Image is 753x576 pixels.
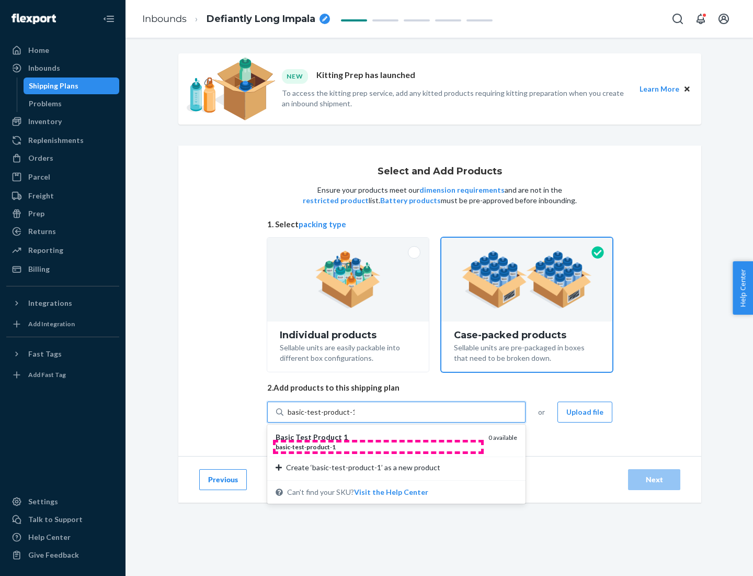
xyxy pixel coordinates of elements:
button: Upload file [557,402,612,423]
span: or [538,407,545,417]
span: Can't find your SKU? [287,487,428,497]
div: Returns [28,226,56,237]
a: Settings [6,493,119,510]
div: Add Integration [28,319,75,328]
a: Inbounds [142,13,187,25]
a: Freight [6,187,119,204]
div: Sellable units are easily packable into different box configurations. [280,340,416,363]
em: test [292,443,304,451]
h1: Select and Add Products [378,167,502,177]
img: Flexport logo [12,14,56,24]
div: Talk to Support [28,514,83,525]
em: 1 [332,443,336,451]
div: Parcel [28,172,50,182]
div: Next [637,474,671,485]
a: Replenishments [6,132,119,149]
a: Prep [6,205,119,222]
em: Test [295,433,312,441]
div: Home [28,45,49,56]
p: To access the kitting prep service, add any kitted products requiring kitting preparation when yo... [282,88,630,109]
ol: breadcrumbs [134,4,338,35]
a: Returns [6,223,119,240]
button: Open account menu [713,8,734,29]
div: Shipping Plans [29,81,78,91]
button: restricted product [303,195,369,206]
button: Open Search Box [667,8,688,29]
div: Inventory [28,116,62,127]
a: Home [6,42,119,59]
button: Close [681,83,693,95]
button: Next [628,469,680,490]
div: Freight [28,191,54,201]
div: Replenishments [28,135,84,146]
div: Reporting [28,245,63,256]
img: individual-pack.facf35554cb0f1810c75b2bd6df2d64e.png [315,251,381,308]
a: Talk to Support [6,511,119,528]
button: Battery products [380,195,441,206]
span: Create ‘basic-test-product-1’ as a new product [286,462,440,473]
a: Billing [6,261,119,278]
div: Prep [28,208,44,219]
div: Integrations [28,298,72,308]
a: Add Fast Tag [6,367,119,383]
a: Inventory [6,113,119,130]
a: Help Center [6,529,119,546]
em: 1 [344,433,348,441]
p: Ensure your products meet our and are not in the list. must be pre-approved before inbounding. [302,185,578,206]
p: Kitting Prep has launched [316,69,415,83]
button: Previous [199,469,247,490]
button: Fast Tags [6,346,119,362]
div: Orders [28,153,53,163]
div: Sellable units are pre-packaged in boxes that need to be broken down. [454,340,600,363]
button: Close Navigation [98,8,119,29]
span: Defiantly Long Impala [207,13,315,26]
a: Add Integration [6,316,119,333]
button: packing type [299,219,346,230]
div: Problems [29,98,62,109]
span: 2. Add products to this shipping plan [267,382,612,393]
a: Inbounds [6,60,119,76]
a: Shipping Plans [24,77,120,94]
div: NEW [282,69,308,83]
button: Help Center [733,261,753,315]
div: - - - [276,442,480,451]
div: Case-packed products [454,330,600,340]
button: Integrations [6,295,119,312]
a: Reporting [6,242,119,259]
div: Billing [28,264,50,274]
div: Help Center [28,532,71,542]
button: dimension requirements [419,185,505,195]
button: Open notifications [690,8,711,29]
div: Individual products [280,330,416,340]
a: Parcel [6,169,119,185]
span: 0 available [488,434,517,441]
button: Give Feedback [6,547,119,563]
div: Inbounds [28,63,60,73]
em: basic [276,443,290,451]
div: Settings [28,496,58,507]
button: Basic Test Product 1basic-test-product-10 availableCreate ‘basic-test-product-1’ as a new product... [354,487,428,497]
a: Orders [6,150,119,167]
em: product [306,443,330,451]
input: Basic Test Product 1basic-test-product-10 availableCreate ‘basic-test-product-1’ as a new product... [288,407,355,417]
div: Give Feedback [28,550,79,560]
em: Basic [276,433,294,441]
span: 1. Select [267,219,612,230]
div: Add Fast Tag [28,370,66,379]
button: Learn More [640,83,679,95]
img: case-pack.59cecea509d18c883b923b81aeac6d0b.png [462,251,592,308]
div: Fast Tags [28,349,62,359]
a: Problems [24,95,120,112]
em: Product [313,433,342,441]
